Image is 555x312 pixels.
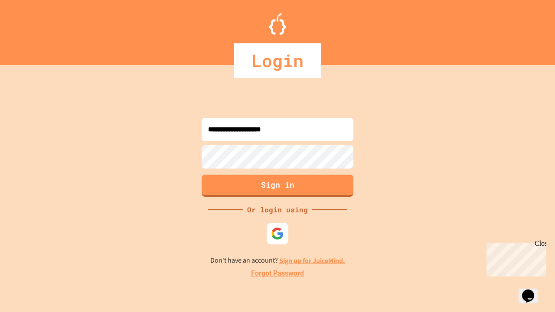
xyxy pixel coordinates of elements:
p: Don't have an account? [210,255,345,266]
a: Forgot Password [251,268,304,279]
div: Login [234,43,321,78]
div: Or login using [243,205,312,215]
iframe: chat widget [519,277,546,303]
img: google-icon.svg [271,227,284,240]
iframe: chat widget [483,240,546,276]
a: Sign up for JuiceMind. [279,256,345,265]
button: Sign in [202,175,353,197]
div: Chat with us now!Close [3,3,60,55]
img: Logo.svg [269,13,286,35]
